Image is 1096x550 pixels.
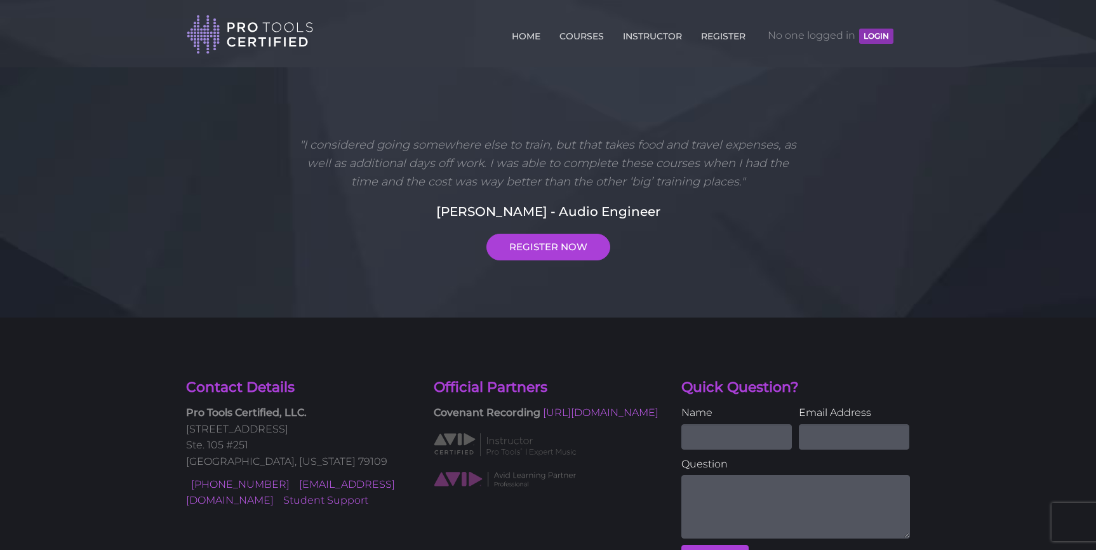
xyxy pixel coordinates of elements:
a: [PHONE_NUMBER] [191,478,290,490]
span: No one logged in [768,17,893,55]
h5: [PERSON_NAME] - Audio Engineer [186,202,910,221]
a: INSTRUCTOR [620,23,685,44]
h4: Contact Details [186,378,415,398]
a: HOME [509,23,544,44]
a: REGISTER NOW [486,234,610,260]
p: "I considered going somewhere else to train, but that takes food and travel expenses, as well as ... [295,136,801,191]
label: Question [681,456,910,473]
a: Student Support [283,494,368,506]
img: Pro Tools Certified Logo [187,14,314,55]
h4: Quick Question? [681,378,910,398]
label: Name [681,405,792,421]
a: [URL][DOMAIN_NAME] [543,406,658,419]
button: LOGIN [859,29,893,44]
strong: Pro Tools Certified, LLC. [186,406,307,419]
img: AVID Learning Partner classification logo [434,471,577,488]
h4: Official Partners [434,378,662,398]
a: REGISTER [698,23,749,44]
p: [STREET_ADDRESS] Ste. 105 #251 [GEOGRAPHIC_DATA], [US_STATE] 79109 [186,405,415,469]
img: AVID Expert Instructor classification logo [434,431,577,458]
strong: Covenant Recording [434,406,540,419]
label: Email Address [799,405,909,421]
a: COURSES [556,23,607,44]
